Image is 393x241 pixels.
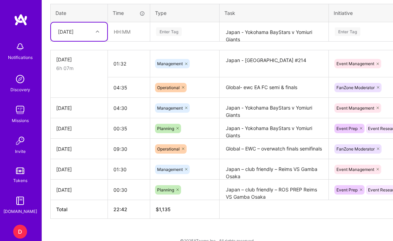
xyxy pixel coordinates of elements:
[13,225,27,239] div: D
[220,181,328,200] textarea: Japan – club friendly – ROS PREP Reims VS Gamba Osaka
[108,23,149,41] input: HH:MM
[336,147,375,152] span: FanZone Moderator
[56,65,102,72] div: 6h 07m
[157,106,183,111] span: Management
[150,5,220,23] th: Type
[336,188,358,193] span: Event Prep
[336,61,374,67] span: Event Management
[157,85,180,91] span: Operational
[108,99,150,118] input: HH:MM
[108,55,150,73] input: HH:MM
[336,126,358,131] span: Event Prep
[56,146,102,153] div: [DATE]
[157,147,180,152] span: Operational
[58,28,74,36] div: [DATE]
[157,188,174,193] span: Planning
[51,5,108,23] th: Date
[220,99,328,118] textarea: Japan - Yokohama BayStars v Yomiuri Giants
[336,85,375,91] span: FanZone Moderator
[113,10,145,17] div: Time
[108,120,150,138] input: HH:MM
[220,78,328,97] textarea: Global- ewc EA FC semi & finals
[220,160,328,179] textarea: Japan – club friendly – Reims VS Gamba Osaka
[56,187,102,194] div: [DATE]
[220,140,328,159] textarea: Global – EWC – overwatch finals semifinals
[108,161,150,179] input: HH:MM
[13,72,27,86] img: discovery
[13,134,27,148] img: Invite
[13,194,27,208] img: guide book
[3,208,37,215] div: [DOMAIN_NAME]
[14,14,28,26] img: logo
[96,30,99,34] i: icon Chevron
[336,167,374,172] span: Event Management
[11,225,29,239] a: D
[15,148,26,155] div: Invite
[336,106,374,111] span: Event Management
[157,167,183,172] span: Management
[220,5,329,23] th: Task
[13,40,27,54] img: bell
[108,181,150,199] input: HH:MM
[8,54,33,61] div: Notifications
[13,103,27,117] img: teamwork
[157,126,174,131] span: Planning
[108,200,150,219] th: 22:42
[335,27,360,37] div: Enter Tag
[16,168,24,174] img: tokens
[56,56,102,63] div: [DATE]
[51,200,108,219] th: Total
[12,117,29,124] div: Missions
[220,51,328,77] textarea: Japan - [GEOGRAPHIC_DATA] #214
[56,125,102,132] div: [DATE]
[220,119,328,138] textarea: Japan - Yokohama BayStars v Yomiuri Giants
[156,207,171,213] span: $ 1,135
[157,61,183,67] span: Management
[10,86,30,94] div: Discovery
[156,27,182,37] div: Enter Tag
[13,177,27,184] div: Tokens
[56,105,102,112] div: [DATE]
[108,140,150,158] input: HH:MM
[108,79,150,97] input: HH:MM
[56,166,102,173] div: [DATE]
